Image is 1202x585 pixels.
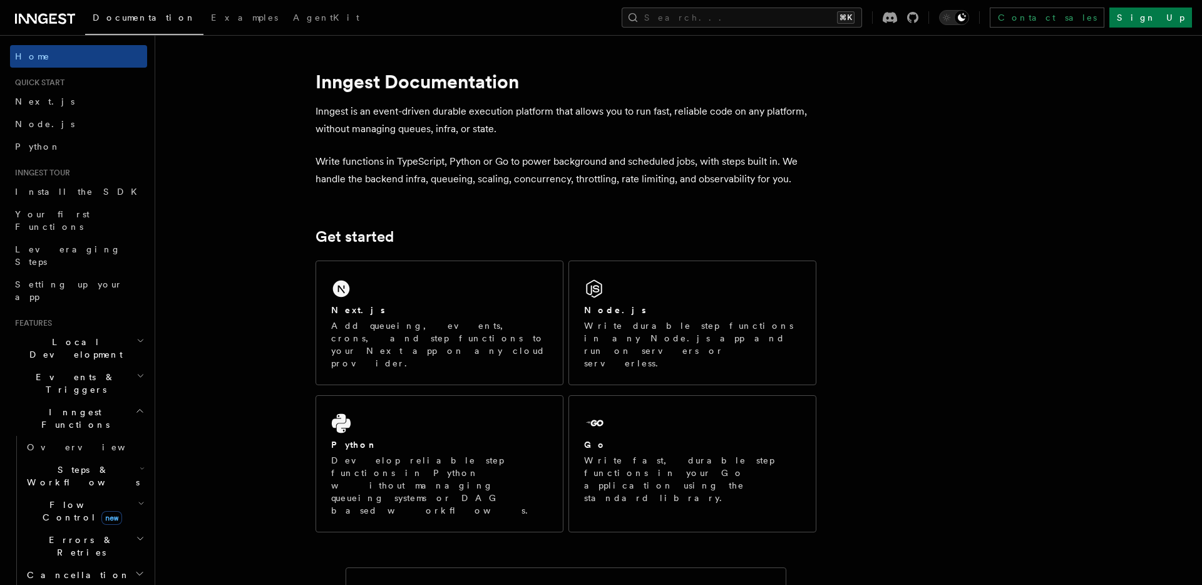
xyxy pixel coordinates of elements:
[316,70,816,93] h1: Inngest Documentation
[10,238,147,273] a: Leveraging Steps
[10,180,147,203] a: Install the SDK
[15,50,50,63] span: Home
[584,304,646,316] h2: Node.js
[15,209,90,232] span: Your first Functions
[1109,8,1192,28] a: Sign Up
[101,511,122,525] span: new
[10,406,135,431] span: Inngest Functions
[622,8,862,28] button: Search...⌘K
[10,318,52,328] span: Features
[27,442,156,452] span: Overview
[10,203,147,238] a: Your first Functions
[293,13,359,23] span: AgentKit
[15,119,74,129] span: Node.js
[22,458,147,494] button: Steps & Workflows
[316,228,394,246] a: Get started
[584,319,801,370] p: Write durable step functions in any Node.js app and run on servers or serverless.
[10,135,147,158] a: Python
[22,499,138,524] span: Flow Control
[15,187,145,197] span: Install the SDK
[22,529,147,564] button: Errors & Retries
[22,494,147,529] button: Flow Controlnew
[10,273,147,308] a: Setting up your app
[316,103,816,138] p: Inngest is an event-driven durable execution platform that allows you to run fast, reliable code ...
[22,463,140,489] span: Steps & Workflows
[22,436,147,458] a: Overview
[316,261,563,385] a: Next.jsAdd queueing, events, crons, and step functions to your Next app on any cloud provider.
[10,401,147,436] button: Inngest Functions
[285,4,367,34] a: AgentKit
[22,534,136,559] span: Errors & Retries
[211,13,278,23] span: Examples
[10,168,70,178] span: Inngest tour
[316,395,563,532] a: PythonDevelop reliable step functions in Python without managing queueing systems or DAG based wo...
[837,11,855,24] kbd: ⌘K
[10,336,136,361] span: Local Development
[10,371,136,396] span: Events & Triggers
[568,395,816,532] a: GoWrite fast, durable step functions in your Go application using the standard library.
[584,454,801,504] p: Write fast, durable step functions in your Go application using the standard library.
[10,113,147,135] a: Node.js
[331,304,385,316] h2: Next.js
[15,96,74,106] span: Next.js
[331,454,548,517] p: Develop reliable step functions in Python without managing queueing systems or DAG based workflows.
[584,438,607,451] h2: Go
[15,244,121,267] span: Leveraging Steps
[15,142,61,152] span: Python
[22,569,130,581] span: Cancellation
[203,4,285,34] a: Examples
[10,45,147,68] a: Home
[93,13,196,23] span: Documentation
[10,90,147,113] a: Next.js
[85,4,203,35] a: Documentation
[316,153,816,188] p: Write functions in TypeScript, Python or Go to power background and scheduled jobs, with steps bu...
[331,438,378,451] h2: Python
[331,319,548,370] p: Add queueing, events, crons, and step functions to your Next app on any cloud provider.
[568,261,816,385] a: Node.jsWrite durable step functions in any Node.js app and run on servers or serverless.
[939,10,969,25] button: Toggle dark mode
[10,78,64,88] span: Quick start
[10,366,147,401] button: Events & Triggers
[15,279,123,302] span: Setting up your app
[990,8,1104,28] a: Contact sales
[10,331,147,366] button: Local Development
